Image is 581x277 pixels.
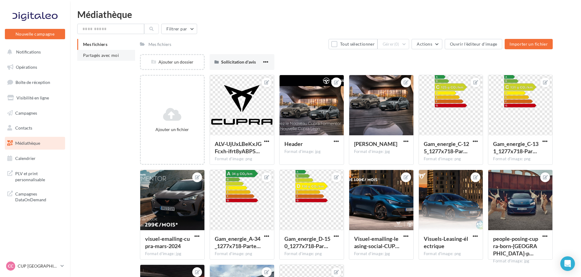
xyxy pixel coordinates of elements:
[148,41,171,47] div: Mes fichiers
[4,107,66,119] a: Campagnes
[493,156,548,162] div: Format d'image: png
[16,95,49,100] span: Visibilité en ligne
[284,235,330,249] span: Gam_energie_D-150_1277x718-Partenaires_POS_RVB
[77,10,574,19] div: Médiathèque
[4,187,66,205] a: Campagnes DataOnDemand
[15,125,32,130] span: Contacts
[215,140,262,154] span: ALV-UjUxLBeKxJGFcxh-ifrt8yABP597wAf-YI-RxVn1au-qTepNcTlw
[354,149,409,154] div: Format d'image: jpg
[445,39,502,49] button: Ouvrir l'éditeur d'image
[15,156,36,161] span: Calendrier
[4,76,66,89] a: Boîte de réception
[16,49,41,54] span: Notifications
[5,29,65,39] button: Nouvelle campagne
[15,169,63,182] span: PLV et print personnalisable
[16,80,50,85] span: Boîte de réception
[15,140,40,146] span: Médiathèque
[4,152,66,165] a: Calendrier
[4,46,64,58] button: Notifications
[15,190,63,203] span: Campagnes DataOnDemand
[215,235,261,249] span: Gam_energie_A-34_1277x718-Partenaires_POS_RVB
[215,156,269,162] div: Format d'image: png
[505,39,553,49] button: Importer un fichier
[221,59,256,64] span: Sollicitation d'avis
[143,126,201,133] div: Ajouter un fichier
[394,42,399,47] span: (0)
[15,110,37,115] span: Campagnes
[83,53,119,58] span: Partagés avec moi
[510,41,548,47] span: Importer un fichier
[4,167,66,185] a: PLV et print personnalisable
[4,122,66,134] a: Contacts
[141,59,204,65] div: Ajouter un dossier
[329,39,377,49] button: Tout sélectionner
[284,251,339,257] div: Format d'image: png
[424,156,478,162] div: Format d'image: png
[493,140,538,154] span: Gam_energie_C-131_1277x718-Partenaires_POS_RVB
[424,251,478,257] div: Format d'image: png
[284,140,303,147] span: Header
[354,235,399,249] span: Visuel-emailing-leasing-social-CUPRA
[83,42,107,47] span: Mes fichiers
[354,251,409,257] div: Format d'image: jpg
[417,41,432,47] span: Actions
[493,258,548,264] div: Format d'image: jpg
[4,61,66,74] a: Opérations
[5,260,65,272] a: CC CUP [GEOGRAPHIC_DATA]
[284,149,339,154] div: Format d'image: jpg
[215,251,269,257] div: Format d'image: png
[18,263,58,269] p: CUP [GEOGRAPHIC_DATA]
[424,140,469,154] span: Gam_energie_C-125_1277x718-Partenaires_POS_RVB
[16,64,37,70] span: Opérations
[424,235,468,249] span: Visuels-Leasing-électrique
[8,263,13,269] span: CC
[145,251,200,257] div: Format d'image: jpg
[493,235,538,257] span: people-posing-cupra-born-aurora-parked
[560,256,575,271] div: Open Intercom Messenger
[377,39,409,49] button: Gérer(0)
[354,140,397,147] span: CE-Leon-Formentor
[412,39,442,49] button: Actions
[4,92,66,104] a: Visibilité en ligne
[161,24,197,34] button: Filtrer par
[4,137,66,150] a: Médiathèque
[145,235,190,249] span: visuel-emailing-cupra-mars-2024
